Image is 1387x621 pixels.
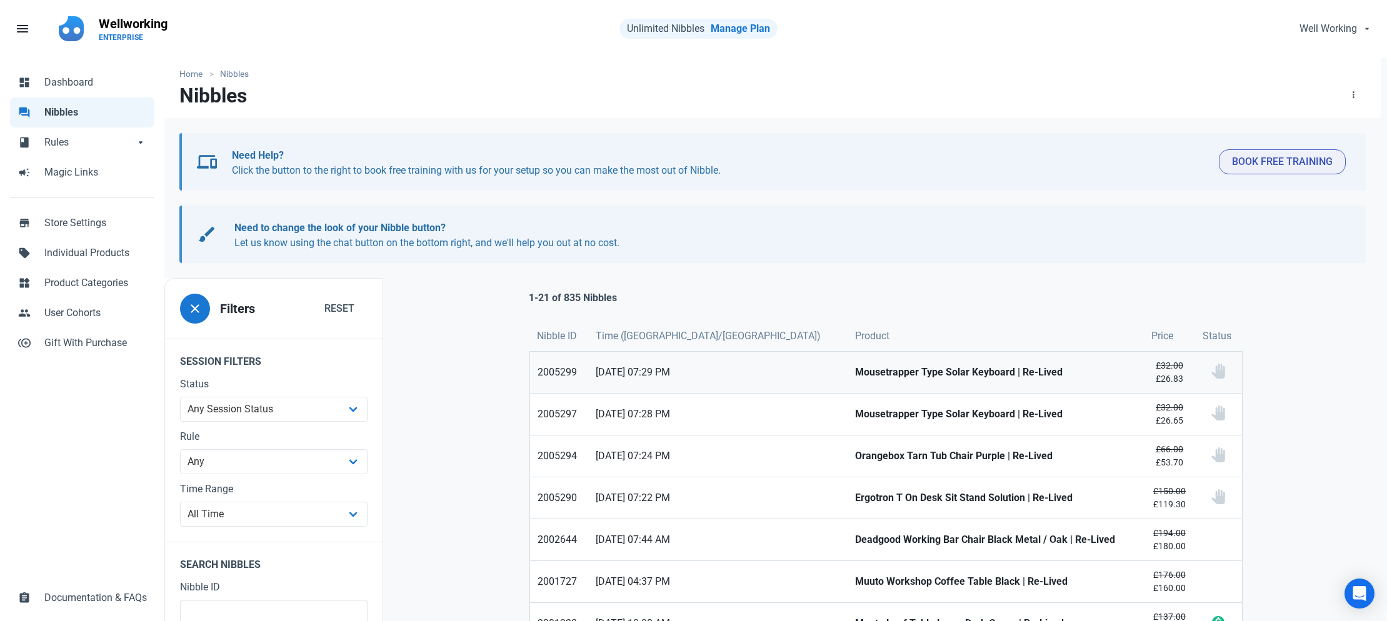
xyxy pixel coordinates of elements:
[10,268,154,298] a: widgetsProduct Categories
[91,10,175,47] a: WellworkingENTERPRISE
[234,221,1334,251] p: Let us know using the chat button on the bottom right, and we'll help you out at no cost.
[180,482,368,497] label: Time Range
[44,306,147,320] span: User Cohorts
[18,135,31,147] span: book
[1144,477,1195,519] a: £150.00£119.30
[1153,528,1186,538] s: £194.00
[44,590,147,605] span: Documentation & FAQs
[44,105,147,120] span: Nibbles
[44,75,147,90] span: Dashboard
[18,276,31,288] span: widgets
[596,449,839,464] span: [DATE] 07:24 PM
[537,329,577,344] span: Nibble ID
[10,67,154,97] a: dashboardDashboard
[1144,435,1195,477] a: £66.00£53.70
[530,394,589,435] a: 2005297
[588,394,847,435] a: [DATE] 07:28 PM
[855,329,889,344] span: Product
[18,105,31,117] span: forum
[99,15,168,32] p: Wellworking
[1232,154,1333,169] span: Book Free Training
[10,583,154,613] a: assignmentDocumentation & FAQs
[197,224,217,244] span: brush
[44,216,147,231] span: Store Settings
[855,532,1137,547] strong: Deadgood Working Bar Chair Black Metal / Oak | Re-Lived
[1151,569,1188,595] small: £160.00
[855,407,1137,422] strong: Mousetrapper Type Solar Keyboard | Re-Lived
[1299,21,1357,36] span: Well Working
[855,574,1137,589] strong: Muuto Workshop Coffee Table Black | Re-Lived
[134,135,147,147] span: arrow_drop_down
[530,561,589,602] a: 2001727
[10,238,154,268] a: sellIndividual Products
[1219,149,1346,174] button: Book Free Training
[855,365,1137,380] strong: Mousetrapper Type Solar Keyboard | Re-Lived
[596,329,821,344] span: Time ([GEOGRAPHIC_DATA]/[GEOGRAPHIC_DATA])
[18,306,31,318] span: people
[10,328,154,358] a: control_point_duplicateGift With Purchase
[197,152,217,172] span: devices
[596,574,839,589] span: [DATE] 04:37 PM
[1203,329,1231,344] span: Status
[1144,394,1195,435] a: £32.00£26.65
[1153,486,1186,496] s: £150.00
[1151,401,1188,427] small: £26.65
[1211,447,1226,462] img: status_user_offer_unavailable.svg
[179,67,209,81] a: Home
[44,165,147,180] span: Magic Links
[10,157,154,187] a: campaignMagic Links
[855,449,1137,464] strong: Orangebox Tarn Tub Chair Purple | Re-Lived
[596,365,839,380] span: [DATE] 07:29 PM
[848,519,1144,560] a: Deadgood Working Bar Chair Black Metal / Oak | Re-Lived
[1153,570,1186,580] s: £176.00
[44,246,147,261] span: Individual Products
[324,301,354,316] span: Reset
[1144,352,1195,393] a: £32.00£26.83
[311,296,368,321] button: Reset
[530,435,589,477] a: 2005294
[188,301,203,316] span: close
[848,477,1144,519] a: Ergotron T On Desk Sit Stand Solution | Re-Lived
[588,519,847,560] a: [DATE] 07:44 AM
[10,97,154,127] a: forumNibbles
[1151,485,1188,511] small: £119.30
[627,22,704,34] span: Unlimited Nibbles
[232,149,284,161] b: Need Help?
[1156,360,1183,370] s: £32.00
[596,490,839,505] span: [DATE] 07:22 PM
[1289,16,1379,41] button: Well Working
[530,519,589,560] a: 2002644
[1151,527,1188,553] small: £180.00
[44,276,147,291] span: Product Categories
[18,246,31,258] span: sell
[596,532,839,547] span: [DATE] 07:44 AM
[18,75,31,87] span: dashboard
[1156,444,1183,454] s: £66.00
[18,216,31,228] span: store
[234,222,446,234] b: Need to change the look of your Nibble button?
[588,352,847,393] a: [DATE] 07:29 PM
[1211,489,1226,504] img: status_user_offer_unavailable.svg
[1151,359,1188,385] small: £26.83
[1344,579,1374,609] div: Open Intercom Messenger
[232,148,1209,178] p: Click the button to the right to book free training with us for your setup so you can make the mo...
[15,21,30,36] span: menu
[529,291,617,306] p: 1-21 of 835 Nibbles
[530,352,589,393] a: 2005299
[10,298,154,328] a: peopleUser Cohorts
[18,335,31,348] span: control_point_duplicate
[18,590,31,603] span: assignment
[588,561,847,602] a: [DATE] 04:37 PM
[10,127,154,157] a: bookRulesarrow_drop_down
[596,407,839,422] span: [DATE] 07:28 PM
[164,57,1381,83] nav: breadcrumbs
[220,302,255,316] h3: Filters
[180,580,368,595] label: Nibble ID
[588,477,847,519] a: [DATE] 07:22 PM
[1151,443,1188,469] small: £53.70
[530,477,589,519] a: 2005290
[18,165,31,177] span: campaign
[10,208,154,238] a: storeStore Settings
[44,135,134,150] span: Rules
